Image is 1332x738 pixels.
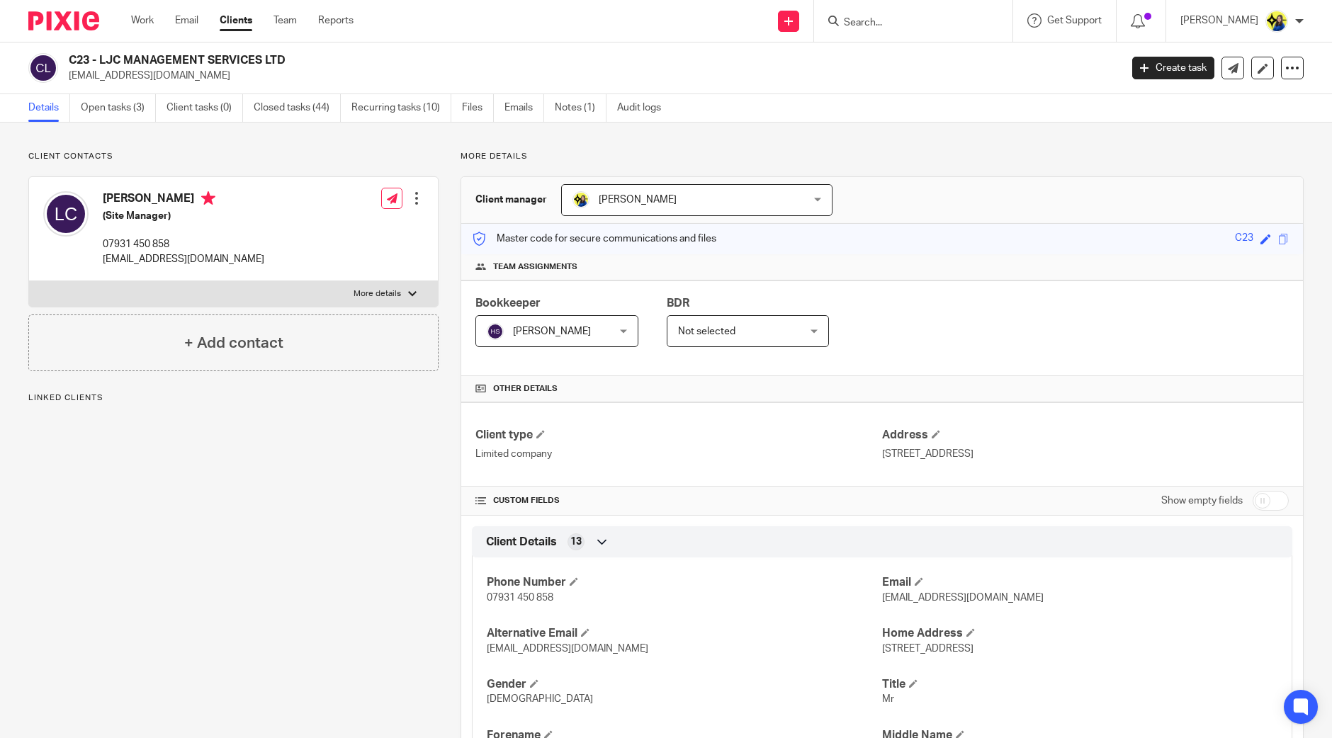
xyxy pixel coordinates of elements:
[1265,10,1288,33] img: Bobo-Starbridge%201.jpg
[617,94,672,122] a: Audit logs
[486,535,557,550] span: Client Details
[504,94,544,122] a: Emails
[28,11,99,30] img: Pixie
[43,191,89,237] img: svg%3E
[103,191,264,209] h4: [PERSON_NAME]
[1047,16,1102,25] span: Get Support
[475,297,541,309] span: Bookkeeper
[882,447,1289,461] p: [STREET_ADDRESS]
[842,17,970,30] input: Search
[475,447,882,461] p: Limited company
[28,53,58,83] img: svg%3E
[175,13,198,28] a: Email
[513,327,591,336] span: [PERSON_NAME]
[882,575,1277,590] h4: Email
[882,428,1289,443] h4: Address
[1180,13,1258,28] p: [PERSON_NAME]
[493,261,577,273] span: Team assignments
[667,297,689,309] span: BDR
[69,53,903,68] h2: C23 - LJC MANAGEMENT SERVICES LTD
[487,575,882,590] h4: Phone Number
[351,94,451,122] a: Recurring tasks (10)
[184,332,283,354] h4: + Add contact
[487,677,882,692] h4: Gender
[472,232,716,246] p: Master code for secure communications and files
[882,677,1277,692] h4: Title
[1235,231,1253,247] div: C23
[220,13,252,28] a: Clients
[487,626,882,641] h4: Alternative Email
[69,69,1111,83] p: [EMAIL_ADDRESS][DOMAIN_NAME]
[493,383,558,394] span: Other details
[354,288,401,300] p: More details
[475,495,882,506] h4: CUSTOM FIELDS
[882,644,973,654] span: [STREET_ADDRESS]
[487,323,504,340] img: svg%3E
[882,593,1044,603] span: [EMAIL_ADDRESS][DOMAIN_NAME]
[462,94,494,122] a: Files
[81,94,156,122] a: Open tasks (3)
[678,327,735,336] span: Not selected
[103,237,264,251] p: 07931 450 858
[572,191,589,208] img: Bobo-Starbridge%201.jpg
[1132,57,1214,79] a: Create task
[166,94,243,122] a: Client tasks (0)
[103,209,264,223] h5: (Site Manager)
[475,428,882,443] h4: Client type
[201,191,215,205] i: Primary
[254,94,341,122] a: Closed tasks (44)
[475,193,547,207] h3: Client manager
[555,94,606,122] a: Notes (1)
[487,593,553,603] span: 07931 450 858
[28,151,439,162] p: Client contacts
[318,13,354,28] a: Reports
[882,626,1277,641] h4: Home Address
[882,694,894,704] span: Mr
[131,13,154,28] a: Work
[28,94,70,122] a: Details
[487,694,593,704] span: [DEMOGRAPHIC_DATA]
[28,392,439,404] p: Linked clients
[1161,494,1243,508] label: Show empty fields
[570,535,582,549] span: 13
[273,13,297,28] a: Team
[461,151,1304,162] p: More details
[599,195,677,205] span: [PERSON_NAME]
[103,252,264,266] p: [EMAIL_ADDRESS][DOMAIN_NAME]
[487,644,648,654] span: [EMAIL_ADDRESS][DOMAIN_NAME]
